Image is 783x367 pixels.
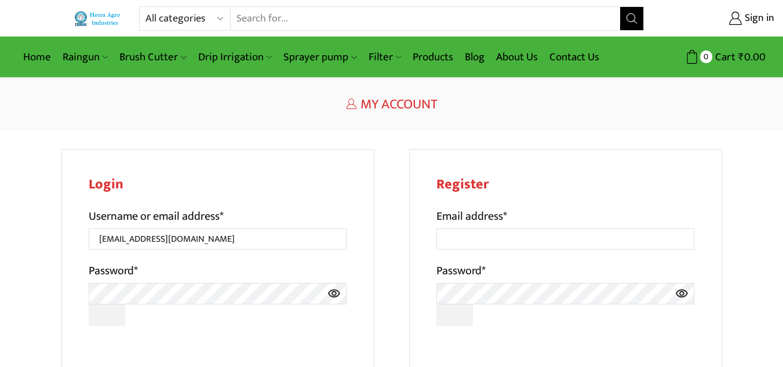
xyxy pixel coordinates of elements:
a: About Us [490,43,544,71]
span: ₹ [738,48,744,66]
label: Password [436,261,486,280]
label: Email address [436,207,507,226]
span: Sign in [742,11,774,26]
span: Cart [712,49,735,65]
a: 0 Cart ₹0.00 [655,46,766,68]
a: Drip Irrigation [192,43,278,71]
a: Raingun [57,43,114,71]
h2: Login [89,176,347,193]
label: Password [89,261,138,280]
a: Sign in [661,8,774,29]
button: Show password [89,304,126,326]
input: Search for... [231,7,620,30]
button: Search button [620,7,643,30]
a: Products [407,43,459,71]
h2: Register [436,176,695,193]
a: Filter [363,43,407,71]
a: Home [17,43,57,71]
span: 0 [700,50,712,63]
a: Contact Us [544,43,605,71]
a: Brush Cutter [114,43,192,71]
button: Show password [436,304,474,326]
a: Sprayer pump [278,43,362,71]
span: My Account [360,93,438,116]
bdi: 0.00 [738,48,766,66]
label: Username or email address [89,207,224,226]
a: Blog [459,43,490,71]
